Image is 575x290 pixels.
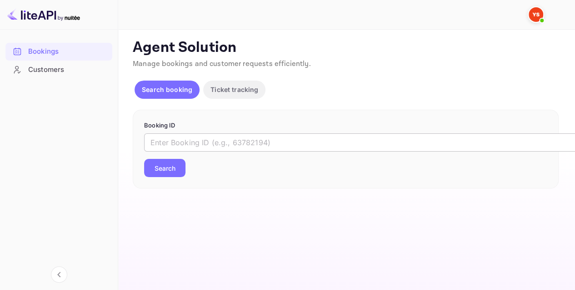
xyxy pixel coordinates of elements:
[5,61,112,79] div: Customers
[529,7,543,22] img: Yandex Support
[5,61,112,78] a: Customers
[51,266,67,283] button: Collapse navigation
[5,43,112,60] a: Bookings
[144,159,185,177] button: Search
[133,39,559,57] p: Agent Solution
[7,7,80,22] img: LiteAPI logo
[142,85,192,94] p: Search booking
[28,65,108,75] div: Customers
[210,85,258,94] p: Ticket tracking
[144,121,547,130] p: Booking ID
[133,59,311,69] span: Manage bookings and customer requests efficiently.
[28,46,108,57] div: Bookings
